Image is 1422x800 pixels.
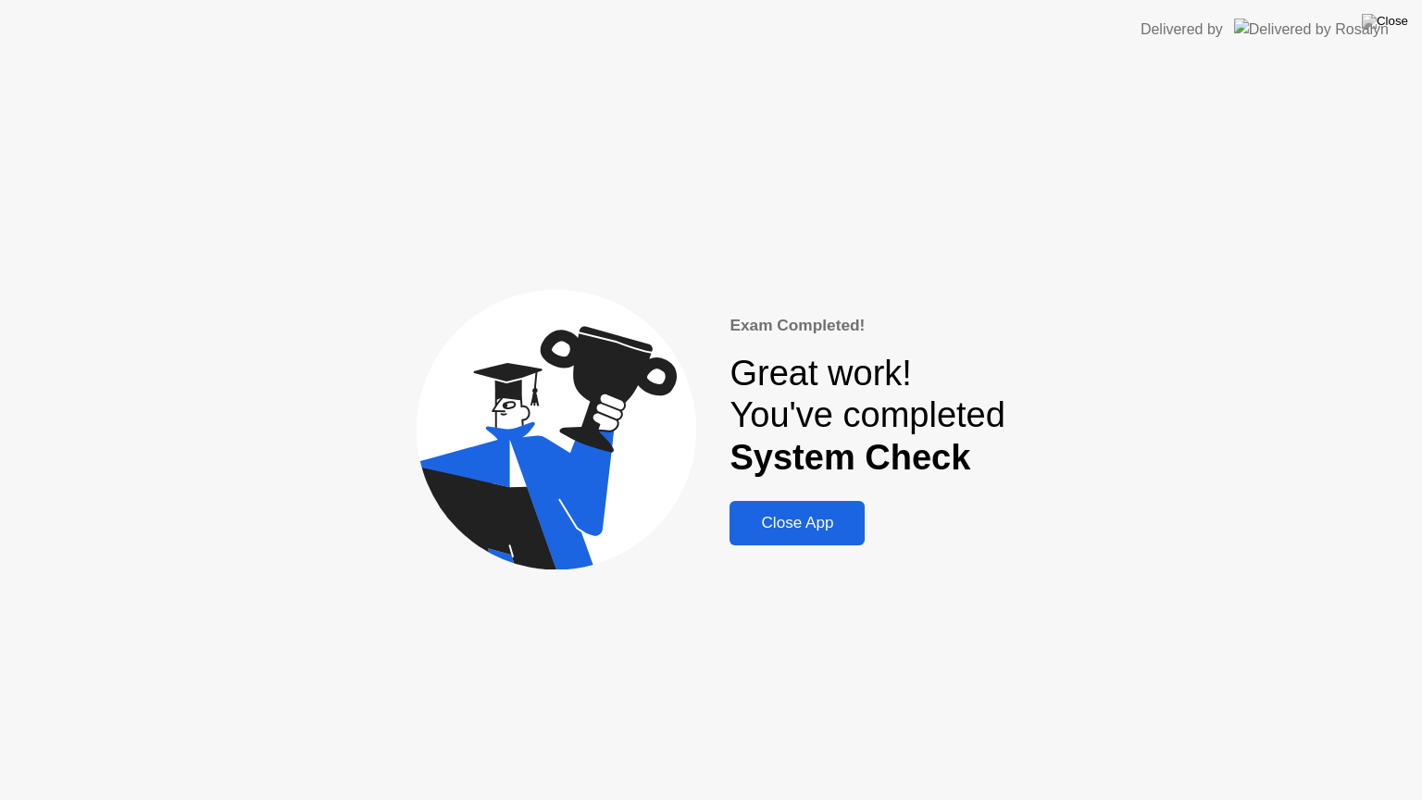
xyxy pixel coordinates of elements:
[730,438,970,477] b: System Check
[730,501,865,545] button: Close App
[735,514,859,532] div: Close App
[1234,19,1389,40] img: Delivered by Rosalyn
[1362,14,1408,29] img: Close
[730,314,1004,338] div: Exam Completed!
[730,353,1004,480] div: Great work! You've completed
[1141,19,1223,41] div: Delivered by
